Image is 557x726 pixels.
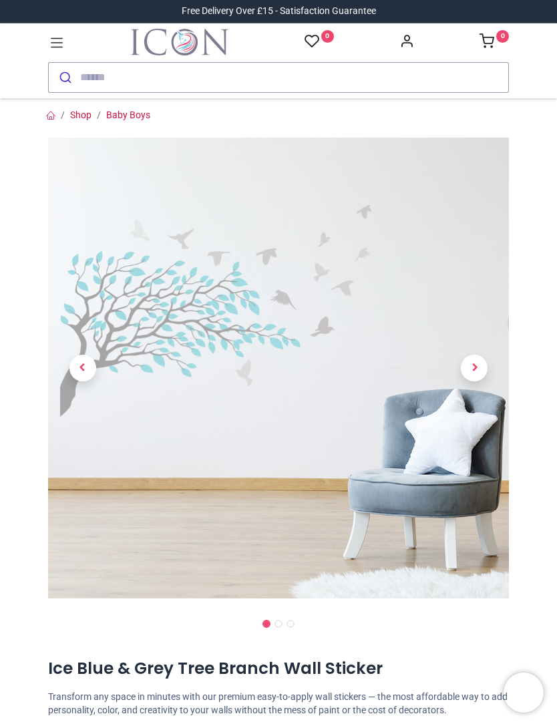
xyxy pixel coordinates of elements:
p: Transform any space in minutes with our premium easy-to-apply wall stickers — the most affordable... [48,691,509,717]
a: Shop [70,110,91,120]
a: Previous [48,207,118,530]
span: Previous [69,355,96,381]
a: Next [440,207,510,530]
img: Icon Wall Stickers [131,29,228,55]
img: Ice Blue & Grey Tree Branch Wall Sticker [48,138,509,598]
a: 0 [480,37,509,48]
a: 0 [305,33,334,50]
iframe: Brevo live chat [504,673,544,713]
a: Account Info [399,37,414,48]
div: Free Delivery Over £15 - Satisfaction Guarantee [182,5,376,18]
h1: Ice Blue & Grey Tree Branch Wall Sticker [48,657,509,680]
a: Baby Boys [106,110,150,120]
a: Logo of Icon Wall Stickers [131,29,228,55]
span: Next [461,355,488,381]
button: Submit [49,63,80,92]
sup: 0 [496,30,509,43]
sup: 0 [321,30,334,43]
